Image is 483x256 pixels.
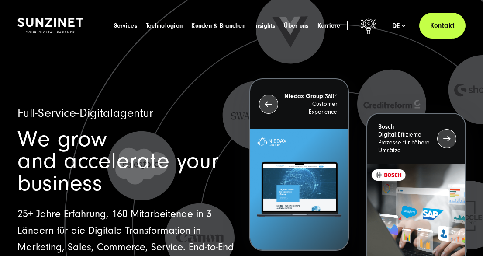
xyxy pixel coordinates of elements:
a: Kunden & Branchen [191,21,245,30]
p: 360° Customer Experience [283,92,337,116]
img: SUNZINET Full Service Digital Agentur [17,18,83,33]
span: We grow and accelerate your business [17,126,219,196]
p: Effiziente Prozesse für höhere Umsätze [378,123,432,154]
strong: Bosch Digital: [378,123,398,138]
a: Kontakt [419,13,466,39]
a: Services [114,21,137,30]
img: Letztes Projekt von Niedax. Ein Laptop auf dem die Niedax Website geöffnet ist, auf blauem Hinter... [250,129,348,250]
strong: Niedax Group: [284,93,325,100]
a: Insights [254,21,275,30]
span: Full-Service-Digitalagentur [17,106,154,120]
a: Karriere [317,21,341,30]
div: de [392,21,406,30]
button: Niedax Group:360° Customer Experience Letztes Projekt von Niedax. Ein Laptop auf dem die Niedax W... [249,78,349,251]
a: Über uns [284,21,308,30]
a: Technologien [146,21,183,30]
